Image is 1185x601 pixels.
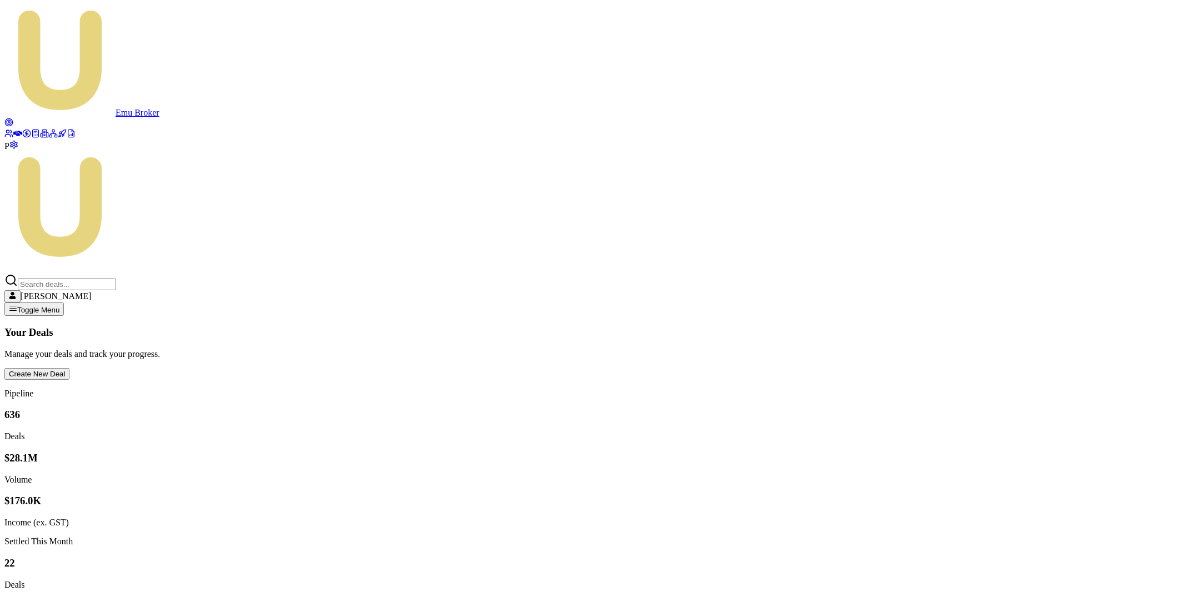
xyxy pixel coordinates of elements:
[4,537,1181,547] p: Settled This Month
[4,141,9,151] span: P
[4,302,64,316] button: Toggle Menu
[4,108,159,117] a: Emu Broker
[4,495,1181,507] h3: $176.0K
[4,368,69,380] button: Create New Deal
[17,306,59,314] span: Toggle Menu
[4,452,1181,464] h3: $28.1M
[4,475,1181,485] div: Volume
[4,151,116,262] img: Emu Money
[4,580,1181,590] div: Deals
[18,279,116,290] input: Search deals
[4,349,1181,359] p: Manage your deals and track your progress.
[4,326,1181,339] h3: Your Deals
[4,4,116,116] img: emu-icon-u.png
[4,518,1181,528] div: Income (ex. GST)
[21,291,91,301] span: [PERSON_NAME]
[4,431,1181,441] div: Deals
[4,409,1181,421] h3: 636
[4,369,69,378] a: Create New Deal
[4,557,1181,569] h3: 22
[116,108,159,117] span: Emu Broker
[4,389,1181,399] p: Pipeline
